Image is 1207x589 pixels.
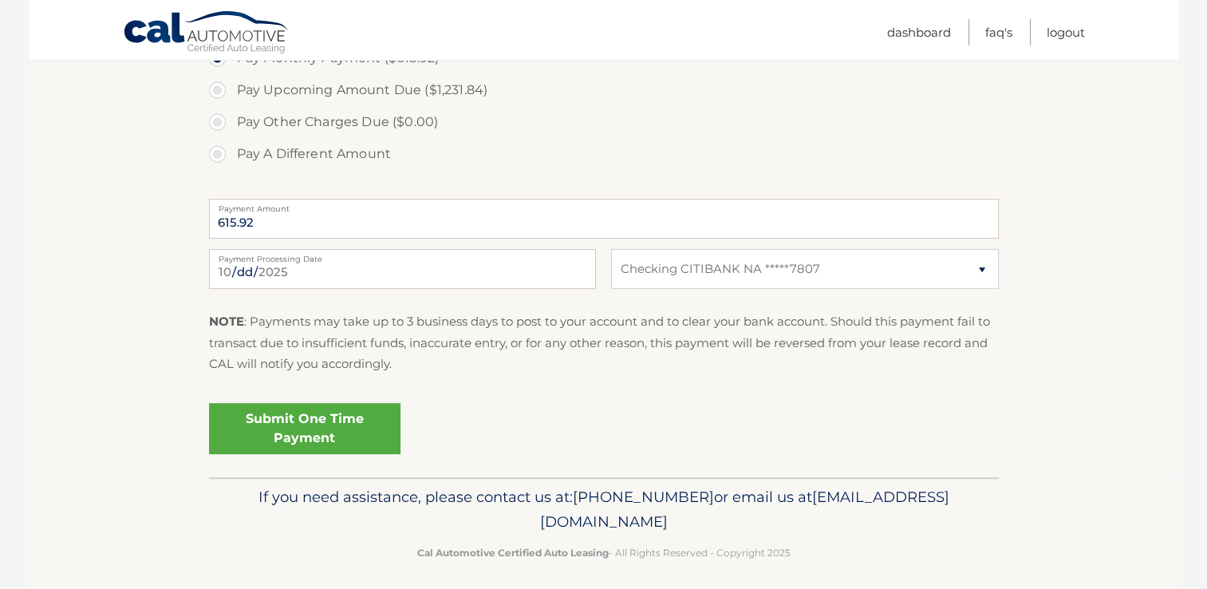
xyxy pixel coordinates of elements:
p: If you need assistance, please contact us at: or email us at [219,484,988,536]
label: Payment Processing Date [209,249,596,262]
strong: Cal Automotive Certified Auto Leasing [417,547,609,559]
span: [PHONE_NUMBER] [573,488,714,506]
a: FAQ's [985,19,1012,45]
p: : Payments may take up to 3 business days to post to your account and to clear your bank account.... [209,311,999,374]
p: - All Rights Reserved - Copyright 2025 [219,544,988,561]
label: Pay A Different Amount [209,138,999,170]
a: Dashboard [887,19,951,45]
input: Payment Amount [209,199,999,239]
label: Payment Amount [209,199,999,211]
label: Pay Upcoming Amount Due ($1,231.84) [209,74,999,106]
a: Submit One Time Payment [209,403,400,454]
a: Cal Automotive [123,10,290,57]
a: Logout [1047,19,1085,45]
input: Payment Date [209,249,596,289]
label: Pay Other Charges Due ($0.00) [209,106,999,138]
strong: NOTE [209,314,244,329]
